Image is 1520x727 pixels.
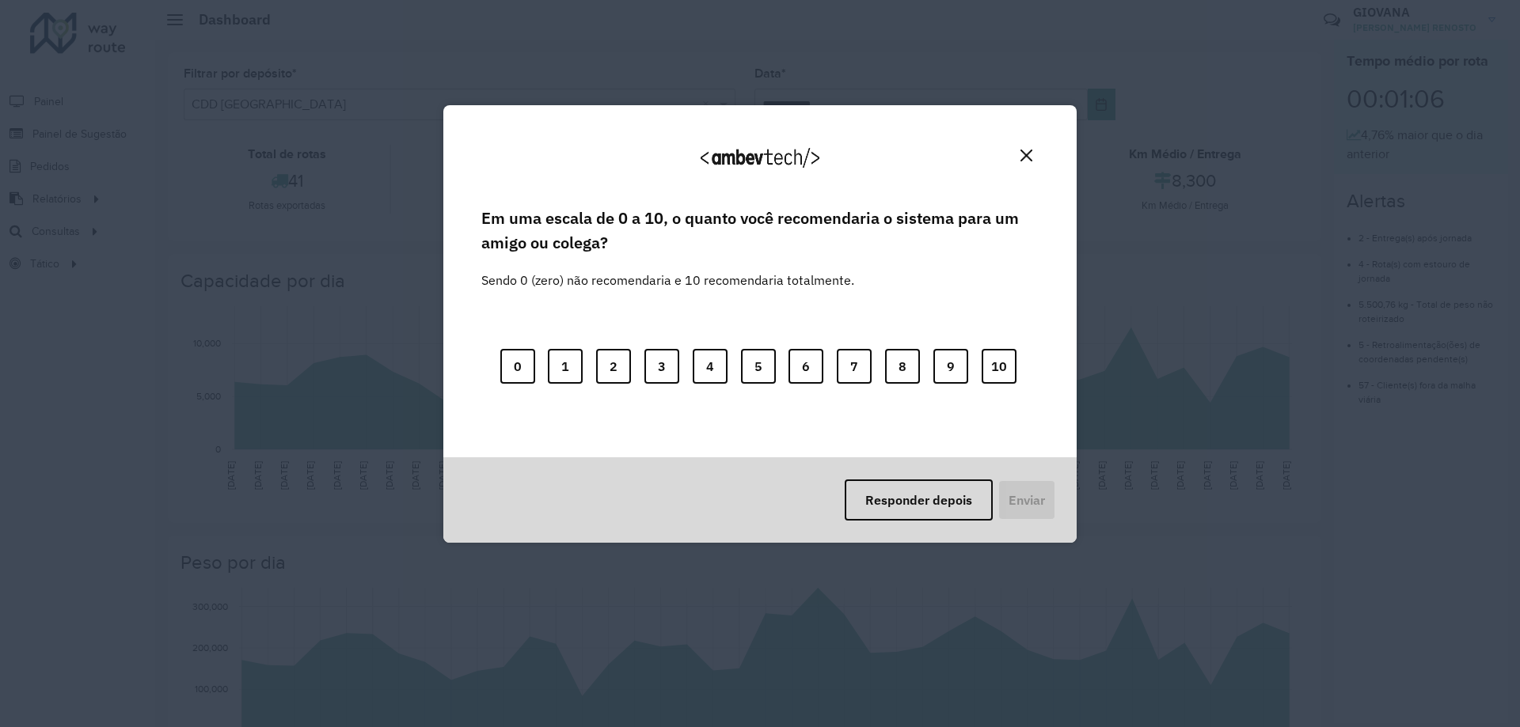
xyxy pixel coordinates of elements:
[885,349,920,384] button: 8
[481,252,854,290] label: Sendo 0 (zero) não recomendaria e 10 recomendaria totalmente.
[837,349,872,384] button: 7
[693,349,728,384] button: 4
[548,349,583,384] button: 1
[788,349,823,384] button: 6
[1020,150,1032,161] img: Close
[1014,143,1039,168] button: Close
[933,349,968,384] button: 9
[596,349,631,384] button: 2
[644,349,679,384] button: 3
[500,349,535,384] button: 0
[741,349,776,384] button: 5
[701,148,819,168] img: Logo Ambevtech
[845,479,993,521] button: Responder depois
[481,206,1039,255] label: Em uma escala de 0 a 10, o quanto você recomendaria o sistema para um amigo ou colega?
[982,349,1016,384] button: 10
